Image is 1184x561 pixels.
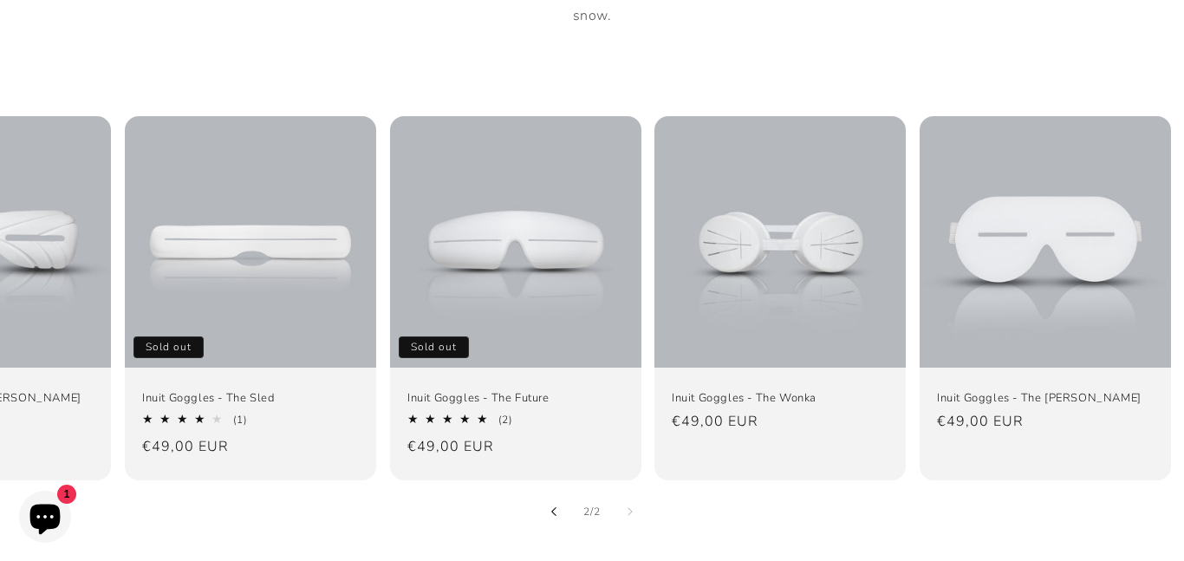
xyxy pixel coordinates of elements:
button: Slide left [535,493,573,531]
a: Inuit Goggles - The Future [407,390,624,405]
span: 2 [594,503,601,520]
span: 2 [583,503,590,520]
a: Inuit Goggles - The [PERSON_NAME] [937,390,1154,405]
a: Inuit Goggles - The Sled [142,390,359,405]
a: Inuit Goggles - The Wonka [672,390,888,405]
span: / [590,503,594,520]
inbox-online-store-chat: Shopify online store chat [14,491,76,547]
button: Slide right [611,493,649,531]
